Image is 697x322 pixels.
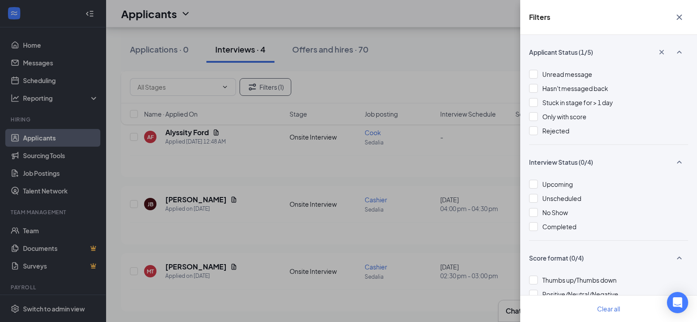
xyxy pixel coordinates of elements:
[657,48,666,57] svg: Cross
[674,157,685,167] svg: SmallChevronUp
[674,47,685,57] svg: SmallChevronUp
[587,300,631,318] button: Clear all
[529,158,593,167] span: Interview Status (0/4)
[542,84,608,92] span: Hasn't messaged back
[670,154,688,170] button: SmallChevronUp
[542,98,613,106] span: Stuck in stage for > 1 day
[542,208,568,216] span: No Show
[542,276,617,284] span: Thumbs up/Thumbs down
[542,223,576,231] span: Completed
[542,194,581,202] span: Unscheduled
[542,127,569,135] span: Rejected
[674,12,685,23] svg: Cross
[670,250,688,266] button: SmallChevronUp
[667,292,688,313] div: Open Intercom Messenger
[674,253,685,263] svg: SmallChevronUp
[529,12,550,22] h5: Filters
[542,113,587,121] span: Only with score
[542,70,592,78] span: Unread message
[670,9,688,26] button: Cross
[653,45,670,60] button: Cross
[542,180,573,188] span: Upcoming
[670,44,688,61] button: SmallChevronUp
[542,290,618,298] span: Positive/Neutral/Negative
[529,254,584,262] span: Score format (0/4)
[529,48,593,57] span: Applicant Status (1/5)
